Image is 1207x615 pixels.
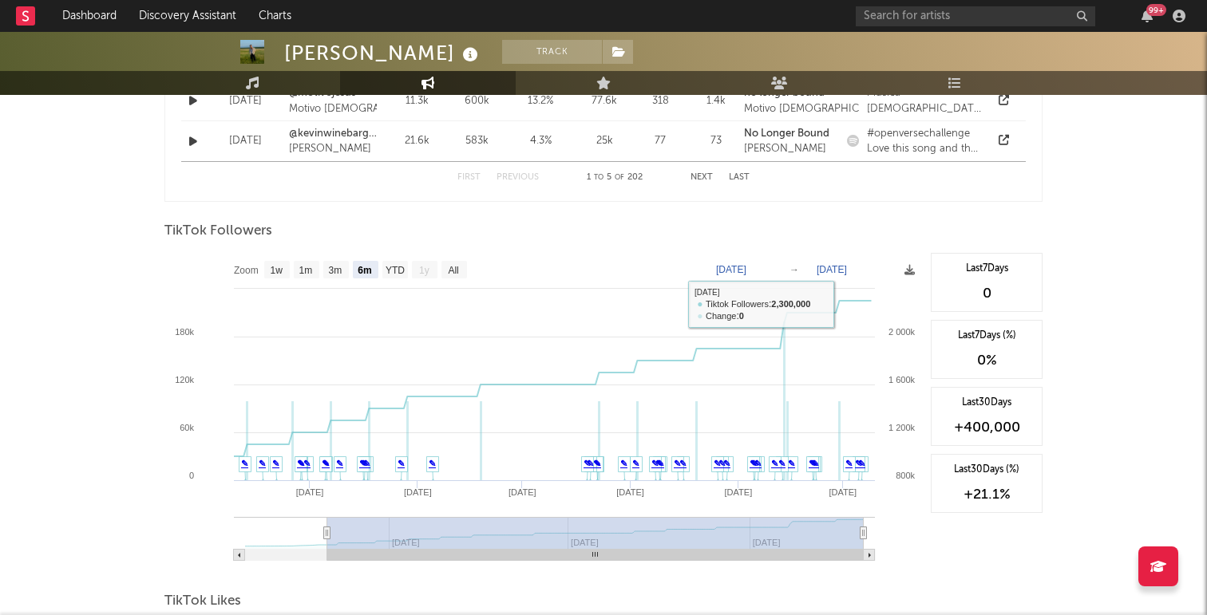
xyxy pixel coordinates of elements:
text: 120k [175,375,194,384]
text: [DATE] [404,487,432,497]
text: [DATE] [616,487,644,497]
a: ✎ [855,459,862,468]
div: 600k [457,93,497,109]
div: 13.2 % [505,93,576,109]
text: 800k [896,471,915,480]
button: First [457,173,481,182]
a: ✎ [655,459,663,468]
a: ✎ [845,459,853,468]
div: +21.1 % [940,485,1034,504]
a: ✎ [429,459,436,468]
button: Next [691,173,713,182]
div: 73 [696,133,736,149]
a: ✎ [272,459,279,468]
div: 1 5 202 [571,168,659,187]
a: ✎ [714,459,721,468]
text: [DATE] [716,264,746,275]
a: ✎ [259,459,266,468]
div: 0 % [940,351,1034,370]
a: no longer boundMotivo [DEMOGRAPHIC_DATA] [744,85,896,116]
a: ✎ [241,459,248,468]
span: to [594,174,603,181]
text: Zoom [234,265,259,276]
div: [DATE] [209,133,281,149]
a: ✎ [322,459,329,468]
button: 99+ [1142,10,1153,22]
span: TikTok Followers [164,222,272,241]
div: +400,000 [940,418,1034,437]
a: ✎ [651,459,659,468]
div: Last 7 Days (%) [940,329,1034,343]
text: 1 600k [888,375,916,384]
button: Previous [497,173,539,182]
div: [DATE] [209,93,281,109]
a: ✎ [593,459,600,468]
div: Música [DEMOGRAPHIC_DATA] viral que está na boca e na playlist dos jovens [DEMOGRAPHIC_DATA], se ... [867,85,982,116]
text: 6m [358,265,371,276]
a: ✎ [771,459,778,468]
a: ✎ [632,459,639,468]
span: of [615,174,624,181]
a: No Longer Bound[PERSON_NAME] [744,126,829,157]
a: ✎ [359,459,366,468]
a: ✎ [809,459,816,468]
a: ✎ [674,459,681,468]
text: 2 000k [888,327,916,337]
a: ✎ [778,459,786,468]
div: 4.3 % [505,133,576,149]
div: 77.6k [584,93,624,109]
text: 3m [329,265,342,276]
a: ✎ [398,459,405,468]
div: [PERSON_NAME] [289,141,377,157]
button: Last [729,173,750,182]
div: Motivo [DEMOGRAPHIC_DATA] [744,101,896,117]
div: #openversechallenge Love this song and the joy of being free!! Tag @hiforrestt in the comments so... [867,126,982,157]
text: 180k [175,327,194,337]
text: [DATE] [829,487,857,497]
div: Motivo [DEMOGRAPHIC_DATA] [289,101,377,117]
a: ✎ [584,459,591,468]
div: 21.6k [385,133,449,149]
text: 60k [180,423,194,432]
text: 1m [299,265,313,276]
a: ✎ [679,459,687,468]
div: Last 30 Days [940,396,1034,410]
text: 1y [419,265,429,276]
text: 0 [189,471,194,480]
a: @kevinwinebarger [289,126,377,142]
div: 583k [457,133,497,149]
text: [DATE] [509,487,536,497]
a: ✎ [718,459,726,468]
div: Last 30 Days (%) [940,463,1034,477]
text: [DATE] [725,487,753,497]
a: ✎ [297,459,304,468]
div: 0 [940,284,1034,303]
text: 1 200k [888,423,916,432]
a: ✎ [788,459,795,468]
div: 1.4k [696,93,736,109]
text: 1w [271,265,283,276]
input: Search for artists [856,6,1095,26]
div: Last 7 Days [940,262,1034,276]
div: 11.3k [385,93,449,109]
div: [PERSON_NAME] [744,141,829,157]
button: Track [502,40,602,64]
div: 99 + [1146,4,1166,16]
span: TikTok Likes [164,592,241,611]
a: ✎ [303,459,311,468]
a: ✎ [750,459,757,468]
a: ✎ [336,459,343,468]
a: ✎ [723,459,730,468]
text: YTD [386,265,405,276]
div: 77 [632,133,688,149]
text: → [789,264,799,275]
text: All [448,265,458,276]
a: ✎ [620,459,627,468]
div: [PERSON_NAME] [284,40,482,66]
div: 318 [632,93,688,109]
text: [DATE] [296,487,324,497]
text: [DATE] [817,264,847,275]
div: 25k [584,133,624,149]
strong: No Longer Bound [744,128,829,139]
